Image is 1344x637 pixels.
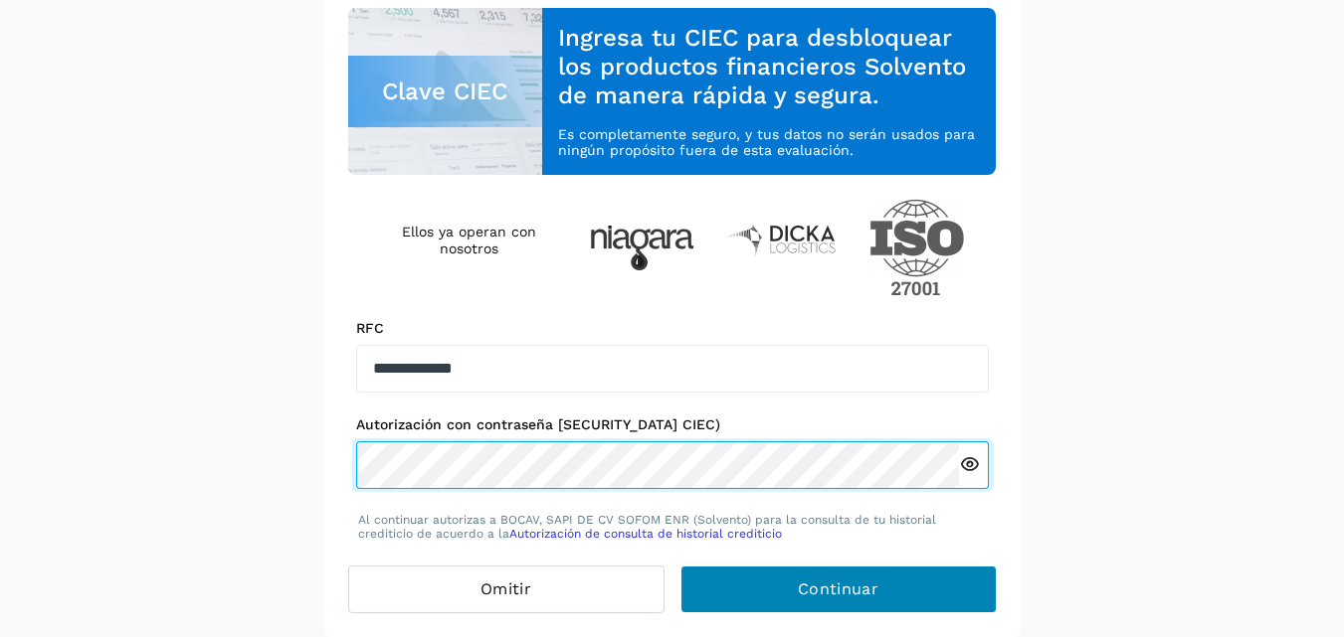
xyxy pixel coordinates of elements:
label: RFC [356,320,989,337]
div: Clave CIEC [348,56,543,127]
h4: Ellos ya operan con nosotros [380,224,558,257]
button: Omitir [348,565,665,613]
label: Autorización con contraseña [SECURITY_DATA] CIEC) [356,416,989,433]
h3: Ingresa tu CIEC para desbloquear los productos financieros Solvento de manera rápida y segura. [558,24,980,109]
button: Continuar [680,565,997,613]
p: Al continuar autorizas a BOCAV, SAPI DE CV SOFOM ENR (Solvento) para la consulta de tu historial ... [358,513,987,542]
a: Autorización de consulta de historial crediticio [509,527,782,541]
span: Continuar [798,578,878,600]
img: Dicka logistics [726,223,838,256]
span: Omitir [480,578,531,600]
p: Es completamente seguro, y tus datos no serán usados para ningún propósito fuera de esta evaluación. [558,126,980,160]
img: ISO [869,199,965,296]
img: Niagara [590,226,694,270]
